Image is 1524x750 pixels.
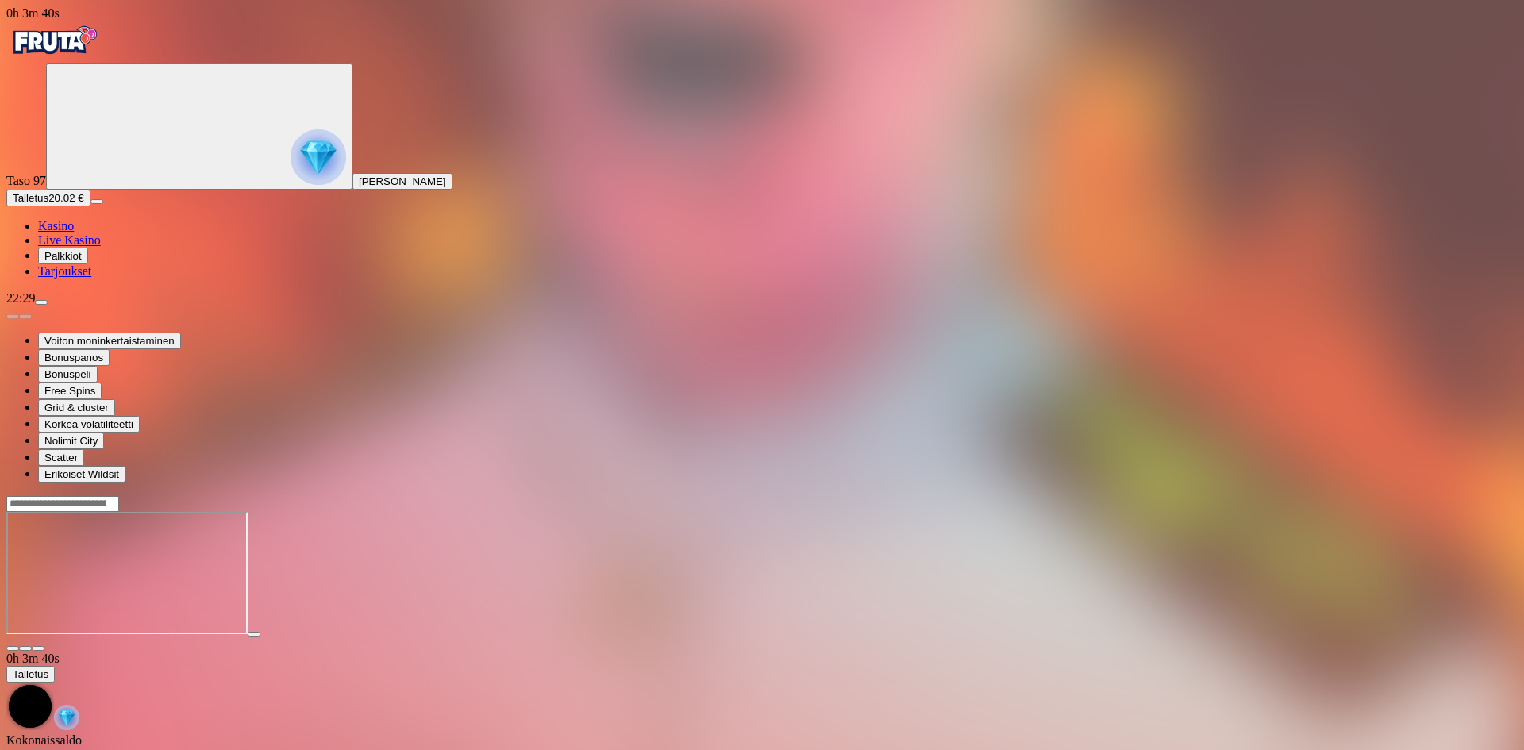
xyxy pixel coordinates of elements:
[44,335,175,347] span: Voiton moninkertaistaminen
[38,219,74,233] span: Kasino
[38,416,140,433] button: Korkea volatiliteetti
[6,291,35,305] span: 22:29
[6,174,46,187] span: Taso 97
[44,368,91,380] span: Bonuspeli
[38,433,104,449] button: Nolimit City
[6,6,60,20] span: user session time
[352,173,452,190] button: [PERSON_NAME]
[38,233,101,247] span: Live Kasino
[38,466,125,483] button: Erikoiset Wildsit
[44,250,82,262] span: Palkkiot
[90,199,103,204] button: menu
[291,129,346,185] img: reward progress
[38,248,88,264] button: reward iconPalkkiot
[38,333,181,349] button: Voiton moninkertaistaminen
[6,652,1518,733] div: Game menu
[38,399,115,416] button: Grid & cluster
[6,666,55,683] button: Talletus
[44,452,78,463] span: Scatter
[6,190,90,206] button: Talletusplus icon20.02 €
[44,402,109,413] span: Grid & cluster
[38,349,110,366] button: Bonuspanos
[38,264,91,278] a: gift-inverted iconTarjoukset
[6,646,19,651] button: close icon
[38,383,102,399] button: Free Spins
[6,512,248,634] iframe: Pearl Harbour
[6,49,102,63] a: Fruta
[44,435,98,447] span: Nolimit City
[44,352,103,363] span: Bonuspanos
[248,632,260,637] button: play icon
[44,385,95,397] span: Free Spins
[38,219,74,233] a: diamond iconKasino
[13,192,48,204] span: Talletus
[48,192,83,204] span: 20.02 €
[19,646,32,651] button: chevron-down icon
[46,63,352,190] button: reward progress
[6,496,119,512] input: Search
[44,418,133,430] span: Korkea volatiliteetti
[6,314,19,319] button: prev slide
[19,314,32,319] button: next slide
[13,668,48,680] span: Talletus
[54,705,79,730] img: reward-icon
[32,646,44,651] button: fullscreen icon
[6,652,60,665] span: user session time
[6,21,1518,279] nav: Primary
[38,366,98,383] button: Bonuspeli
[44,468,119,480] span: Erikoiset Wildsit
[38,233,101,247] a: poker-chip iconLive Kasino
[6,21,102,60] img: Fruta
[35,300,48,305] button: menu
[38,264,91,278] span: Tarjoukset
[359,175,446,187] span: [PERSON_NAME]
[38,449,84,466] button: Scatter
